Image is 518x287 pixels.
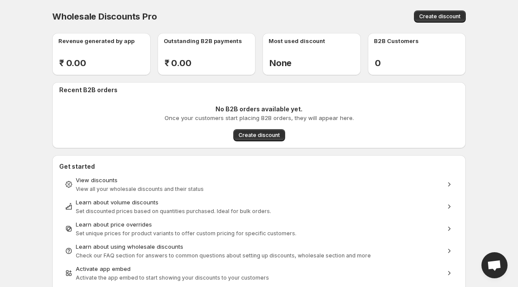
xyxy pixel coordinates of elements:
span: View all your wholesale discounts and their status [76,186,204,192]
span: Activate the app embed to start showing your discounts to your customers [76,274,269,281]
p: Revenue generated by app [58,37,135,45]
span: Create discount [239,132,280,139]
button: Create discount [414,10,466,23]
a: Open chat [481,252,508,278]
span: Set unique prices for product variants to offer custom pricing for specific customers. [76,230,296,237]
h2: 0 [375,58,466,68]
div: Activate app embed [76,264,442,273]
h2: ₹ 0.00 [165,58,256,68]
h2: Get started [59,162,459,171]
span: Check our FAQ section for answers to common questions about setting up discounts, wholesale secti... [76,252,371,259]
div: Learn about using wholesale discounts [76,242,442,251]
h2: ₹ 0.00 [59,58,151,68]
p: Most used discount [269,37,325,45]
p: No B2B orders available yet. [215,105,303,113]
span: Set discounted prices based on quantities purchased. Ideal for bulk orders. [76,208,271,214]
div: View discounts [76,176,442,184]
button: Create discount [233,129,285,141]
h2: Recent B2B orders [59,86,462,94]
span: Create discount [419,13,461,20]
p: Outstanding B2B payments [164,37,242,45]
p: B2B Customers [374,37,419,45]
div: Learn about volume discounts [76,198,442,207]
h2: None [269,58,361,68]
div: Learn about price overrides [76,220,442,229]
p: Once your customers start placing B2B orders, they will appear here. [165,113,354,122]
span: Wholesale Discounts Pro [52,11,157,22]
